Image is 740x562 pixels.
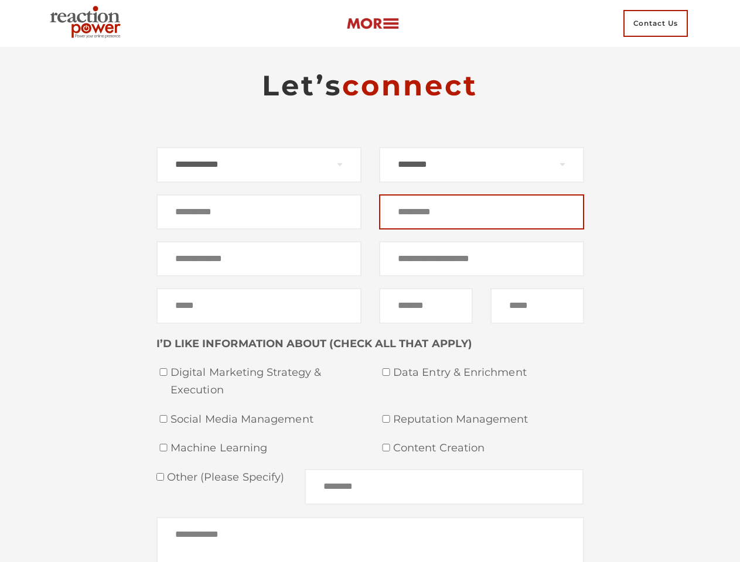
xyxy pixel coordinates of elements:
span: Contact Us [623,10,688,37]
img: Executive Branding | Personal Branding Agency [45,2,130,44]
span: Other (please specify) [164,471,285,484]
span: Digital Marketing Strategy & Execution [170,364,362,399]
span: Social Media Management [170,411,362,429]
span: Reputation Management [393,411,584,429]
span: Machine Learning [170,440,362,457]
h2: Let’s [156,68,584,103]
span: Data Entry & Enrichment [393,364,584,382]
span: Content Creation [393,440,584,457]
span: connect [342,68,478,102]
strong: I’D LIKE INFORMATION ABOUT (CHECK ALL THAT APPLY) [156,337,472,350]
img: more-btn.png [346,17,399,30]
